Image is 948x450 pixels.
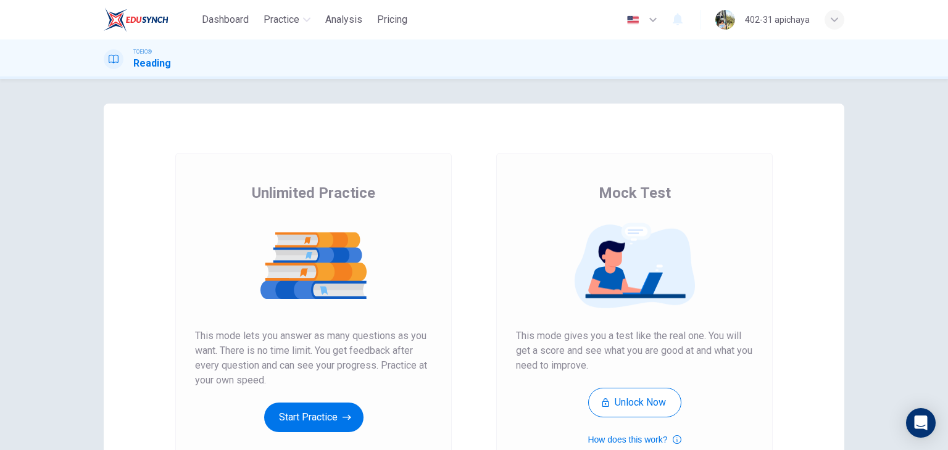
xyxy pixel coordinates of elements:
span: Mock Test [599,183,671,203]
img: EduSynch logo [104,7,168,32]
img: Profile picture [715,10,735,30]
span: TOEIC® [133,47,152,56]
div: 402-31 apichaya [745,12,810,27]
span: Pricing [377,12,407,27]
span: Practice [264,12,299,27]
a: EduSynch logo [104,7,197,32]
span: Analysis [325,12,362,27]
button: Practice [259,9,315,31]
div: Open Intercom Messenger [906,408,936,438]
span: This mode gives you a test like the real one. You will get a score and see what you are good at a... [516,329,753,373]
span: Dashboard [202,12,249,27]
button: Analysis [320,9,367,31]
span: This mode lets you answer as many questions as you want. There is no time limit. You get feedback... [195,329,432,388]
img: en [625,15,641,25]
h1: Reading [133,56,171,71]
button: Start Practice [264,403,364,432]
span: Unlimited Practice [252,183,375,203]
button: Pricing [372,9,412,31]
button: Unlock Now [588,388,681,417]
button: How does this work? [588,432,681,447]
button: Dashboard [197,9,254,31]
